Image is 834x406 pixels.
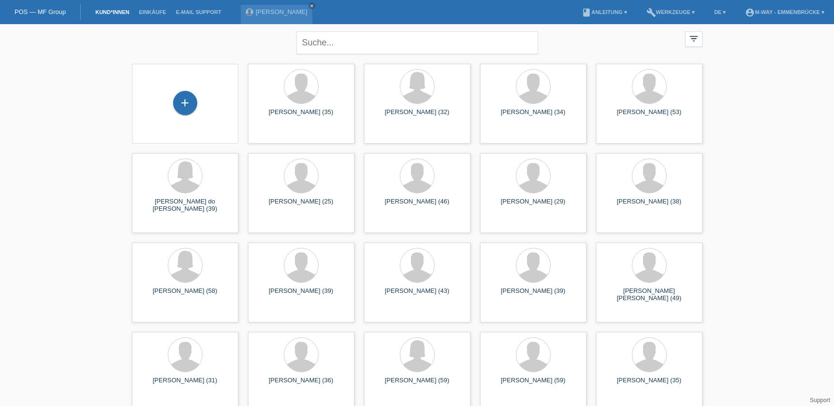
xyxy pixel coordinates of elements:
div: [PERSON_NAME] (32) [372,108,463,124]
a: E-Mail Support [171,9,226,15]
a: buildWerkzeuge ▾ [642,9,700,15]
div: [PERSON_NAME] [PERSON_NAME] (49) [604,287,695,303]
i: build [646,8,656,17]
div: [PERSON_NAME] (39) [488,287,579,303]
a: bookAnleitung ▾ [577,9,631,15]
i: account_circle [745,8,755,17]
div: [PERSON_NAME] (39) [256,287,347,303]
a: Kund*innen [90,9,134,15]
div: [PERSON_NAME] (46) [372,198,463,213]
a: Einkäufe [134,9,171,15]
div: [PERSON_NAME] (25) [256,198,347,213]
a: close [308,2,315,9]
div: [PERSON_NAME] (38) [604,198,695,213]
div: [PERSON_NAME] (29) [488,198,579,213]
a: DE ▾ [709,9,731,15]
i: book [582,8,591,17]
div: [PERSON_NAME] do [PERSON_NAME] (39) [140,198,231,213]
i: close [309,3,314,8]
div: [PERSON_NAME] (31) [140,377,231,392]
a: account_circlem-way - Emmenbrücke ▾ [740,9,829,15]
div: [PERSON_NAME] (58) [140,287,231,303]
a: [PERSON_NAME] [256,8,307,15]
div: [PERSON_NAME] (34) [488,108,579,124]
div: [PERSON_NAME] (35) [256,108,347,124]
i: filter_list [688,33,699,44]
a: POS — MF Group [15,8,66,15]
div: [PERSON_NAME] (53) [604,108,695,124]
input: Suche... [296,31,538,54]
div: [PERSON_NAME] (43) [372,287,463,303]
div: [PERSON_NAME] (59) [488,377,579,392]
div: [PERSON_NAME] (59) [372,377,463,392]
div: [PERSON_NAME] (35) [604,377,695,392]
a: Support [810,397,830,404]
div: [PERSON_NAME] (36) [256,377,347,392]
div: Kund*in hinzufügen [174,95,197,111]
